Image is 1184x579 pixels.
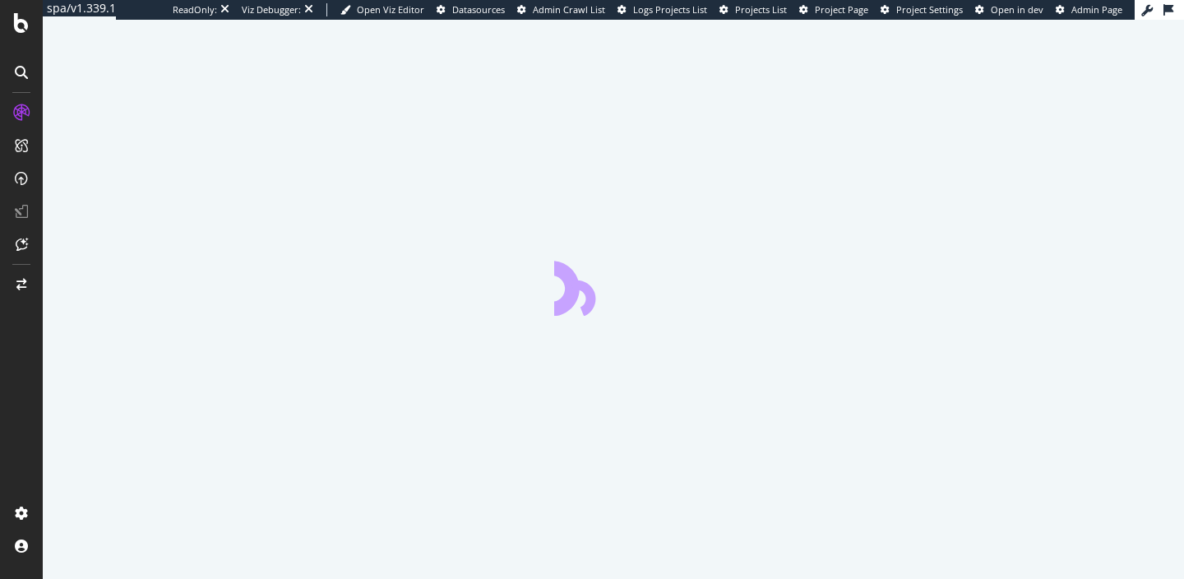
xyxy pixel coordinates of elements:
[1071,3,1122,16] span: Admin Page
[242,3,301,16] div: Viz Debugger:
[991,3,1043,16] span: Open in dev
[517,3,605,16] a: Admin Crawl List
[340,3,424,16] a: Open Viz Editor
[452,3,505,16] span: Datasources
[533,3,605,16] span: Admin Crawl List
[554,257,673,316] div: animation
[173,3,217,16] div: ReadOnly:
[799,3,868,16] a: Project Page
[896,3,963,16] span: Project Settings
[1056,3,1122,16] a: Admin Page
[735,3,787,16] span: Projects List
[633,3,707,16] span: Logs Projects List
[719,3,787,16] a: Projects List
[881,3,963,16] a: Project Settings
[357,3,424,16] span: Open Viz Editor
[437,3,505,16] a: Datasources
[815,3,868,16] span: Project Page
[617,3,707,16] a: Logs Projects List
[975,3,1043,16] a: Open in dev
